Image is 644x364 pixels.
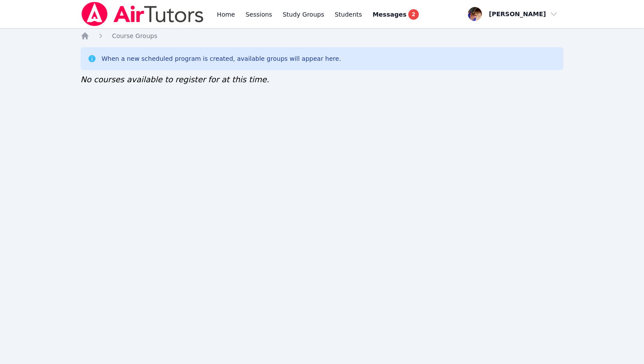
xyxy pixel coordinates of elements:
[112,32,157,39] span: Course Groups
[81,2,205,26] img: Air Tutors
[408,9,419,20] span: 2
[102,54,341,63] div: When a new scheduled program is created, available groups will appear here.
[112,31,157,40] a: Course Groups
[372,10,406,19] span: Messages
[81,75,269,84] span: No courses available to register for at this time.
[81,31,564,40] nav: Breadcrumb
